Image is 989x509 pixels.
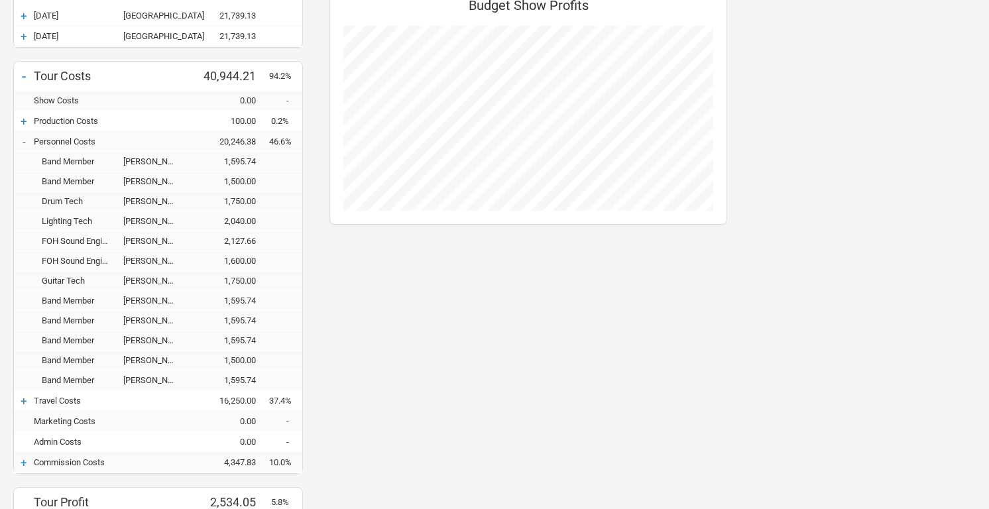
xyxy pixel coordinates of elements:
[34,31,123,41] div: 01-Feb-26
[190,276,269,286] div: 1,750.00
[123,276,190,286] div: Marc Frigg
[190,495,269,509] div: 2,534.05
[34,315,123,325] div: Band Member
[34,95,190,105] div: Show Costs
[190,315,269,325] div: 1,595.74
[190,156,269,166] div: 1,595.74
[14,394,34,408] div: +
[123,176,190,186] div: Nils Fischer
[123,256,190,266] div: Anton Dobrovolskiy
[14,30,34,43] div: +
[34,437,190,447] div: Admin Costs
[190,457,269,467] div: 4,347.83
[190,216,269,226] div: 2,040.00
[123,355,190,365] div: Lea-Sophie Fischer
[190,196,269,206] div: 1,750.00
[123,196,190,206] div: Jann Hillrichs
[123,236,190,246] div: Sven Gerber
[34,11,123,21] div: 29-Jan-26
[14,456,34,469] div: +
[190,296,269,306] div: 1,595.74
[34,335,123,345] div: Band Member
[34,416,190,426] div: Marketing Costs
[190,396,269,406] div: 16,250.00
[34,236,123,246] div: FOH Sound Engineer
[34,116,190,126] div: Production Costs
[34,137,190,146] div: Personnel Costs
[190,137,269,146] div: 20,246.38
[34,375,123,385] div: Band Member
[269,497,302,507] div: 5.8%
[190,256,269,266] div: 1,600.00
[269,95,302,105] div: -
[34,495,190,509] div: Tour Profit
[34,276,123,286] div: Guitar Tech
[190,69,269,83] div: 40,944.21
[34,396,190,406] div: Travel Costs
[190,335,269,345] div: 1,595.74
[190,355,269,365] div: 1,500.00
[14,67,34,85] div: -
[34,296,123,306] div: Band Member
[190,31,269,41] div: 21,739.13
[34,457,190,467] div: Commission Costs
[123,315,190,325] div: Fabienne Erni
[190,416,269,426] div: 0.00
[34,355,123,365] div: Band Member
[190,11,269,21] div: 21,739.13
[14,9,34,23] div: +
[34,196,123,206] div: Drum Tech
[269,457,302,467] div: 10.0%
[34,256,123,266] div: FOH Sound Engineer
[123,296,190,306] div: Alain Ackermann
[123,216,190,226] div: Lutz Neemann
[190,437,269,447] div: 0.00
[34,216,123,226] div: Lighting Tech
[190,176,269,186] div: 1,500.00
[34,176,123,186] div: Band Member
[34,156,123,166] div: Band Member
[123,31,190,41] div: Miami
[190,95,269,105] div: 0.00
[34,69,190,83] div: Tour Costs
[269,437,302,447] div: -
[123,11,190,21] div: Miami
[14,115,34,128] div: +
[269,396,302,406] div: 37.4%
[269,71,302,81] div: 94.2%
[190,236,269,246] div: 2,127.66
[269,137,302,146] div: 46.6%
[123,335,190,345] div: Rafael Fella
[190,116,269,126] div: 100.00
[123,156,190,166] div: Yannic Urbancizck
[269,416,302,426] div: -
[123,375,190,385] div: Jonas Wolf
[269,116,302,126] div: 0.2%
[14,135,34,148] div: -
[190,375,269,385] div: 1,595.74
